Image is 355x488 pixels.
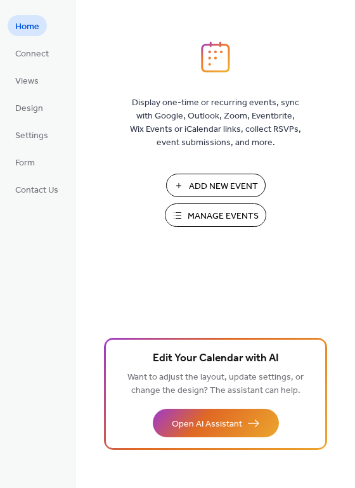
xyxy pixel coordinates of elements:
span: Edit Your Calendar with AI [153,350,279,368]
span: Design [15,102,43,115]
button: Open AI Assistant [153,409,279,437]
img: logo_icon.svg [201,41,230,73]
a: Design [8,97,51,118]
span: Home [15,20,39,34]
span: Contact Us [15,184,58,197]
span: Connect [15,48,49,61]
a: Connect [8,42,56,63]
a: Views [8,70,46,91]
a: Form [8,151,42,172]
span: Display one-time or recurring events, sync with Google, Outlook, Zoom, Eventbrite, Wix Events or ... [130,96,301,150]
span: Views [15,75,39,88]
button: Add New Event [166,174,266,197]
span: Settings [15,129,48,143]
button: Manage Events [165,203,266,227]
a: Settings [8,124,56,145]
span: Add New Event [189,180,258,193]
a: Contact Us [8,179,66,200]
span: Open AI Assistant [172,418,242,431]
span: Manage Events [188,210,259,223]
span: Want to adjust the layout, update settings, or change the design? The assistant can help. [127,369,304,399]
span: Form [15,157,35,170]
a: Home [8,15,47,36]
